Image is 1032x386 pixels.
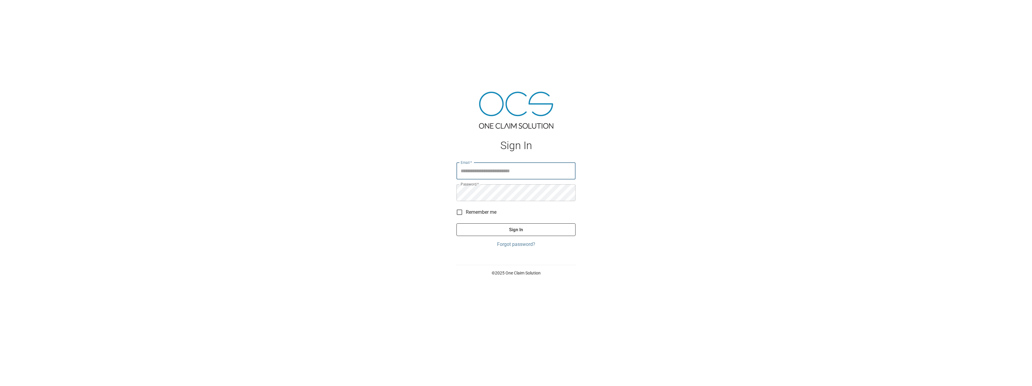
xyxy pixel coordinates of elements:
[7,4,31,16] img: ocs-logo-white-transparent.png
[456,223,576,236] button: Sign In
[456,270,576,276] p: © 2025 One Claim Solution
[461,182,479,187] label: Password
[479,92,553,129] img: ocs-logo-tra.png
[466,209,496,216] span: Remember me
[461,160,472,165] label: Email
[456,241,576,248] a: Forgot password?
[456,139,576,152] h1: Sign In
